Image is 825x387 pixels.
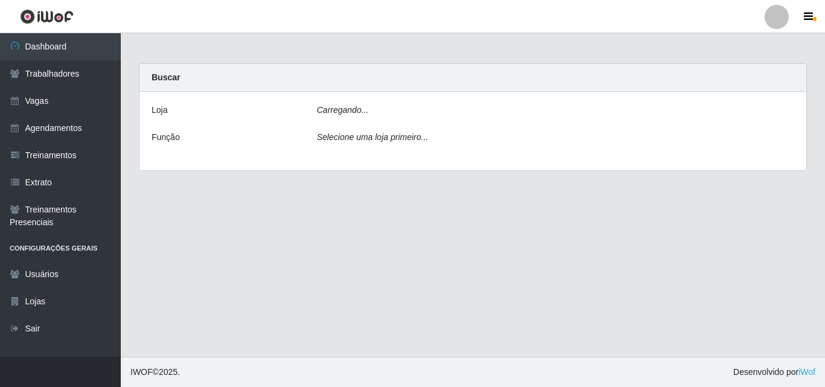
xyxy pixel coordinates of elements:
[130,366,180,379] span: © 2025 .
[733,366,815,379] span: Desenvolvido por
[152,104,167,117] label: Loja
[798,367,815,377] a: iWof
[317,132,428,142] i: Selecione uma loja primeiro...
[317,105,369,115] i: Carregando...
[130,367,153,377] span: IWOF
[20,9,74,24] img: CoreUI Logo
[152,131,180,144] label: Função
[152,72,180,82] strong: Buscar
